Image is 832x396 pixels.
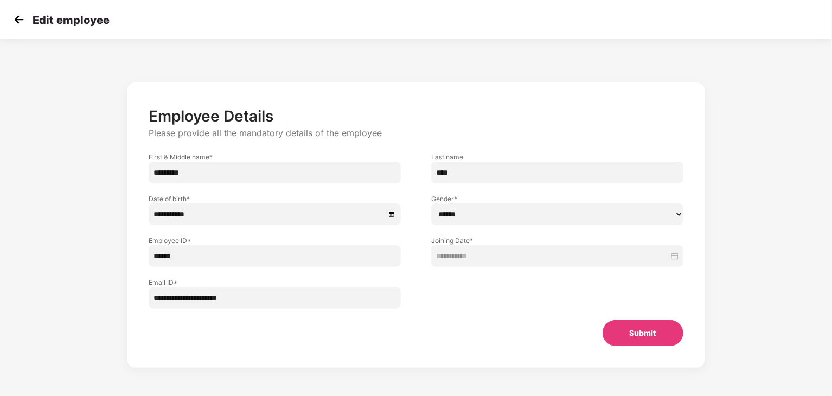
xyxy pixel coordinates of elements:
[149,107,683,125] p: Employee Details
[431,194,683,203] label: Gender
[149,278,401,287] label: Email ID
[603,320,683,346] button: Submit
[11,11,27,28] img: svg+xml;base64,PHN2ZyB4bWxucz0iaHR0cDovL3d3dy53My5vcmcvMjAwMC9zdmciIHdpZHRoPSIzMCIgaGVpZ2h0PSIzMC...
[149,236,401,245] label: Employee ID
[431,152,683,162] label: Last name
[149,152,401,162] label: First & Middle name
[149,194,401,203] label: Date of birth
[431,236,683,245] label: Joining Date
[149,127,683,139] p: Please provide all the mandatory details of the employee
[33,14,110,27] p: Edit employee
